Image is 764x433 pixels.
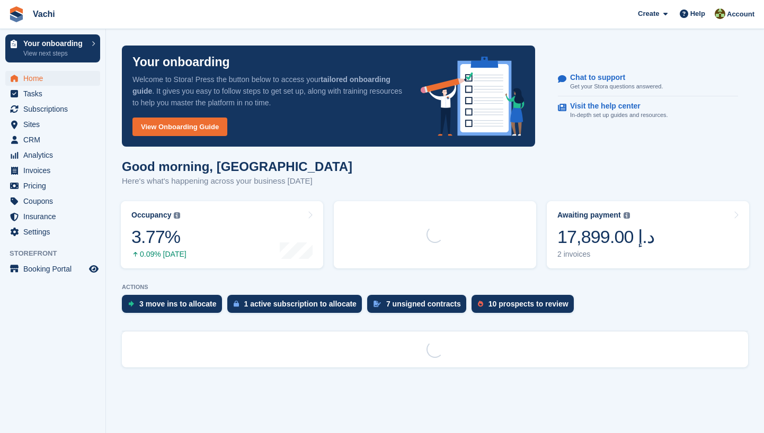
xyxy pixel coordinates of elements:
span: Coupons [23,194,87,209]
a: menu [5,194,100,209]
a: 7 unsigned contracts [367,295,472,318]
a: Occupancy 3.77% 0.09% [DATE] [121,201,323,268]
p: Here's what's happening across your business [DATE] [122,175,352,187]
div: 17,899.00 د.إ [557,226,654,248]
img: icon-info-grey-7440780725fd019a000dd9b08b2336e03edf1995a4989e88bcd33f0948082b44.svg [624,212,630,219]
a: Visit the help center In-depth set up guides and resources. [558,96,738,125]
div: 1 active subscription to allocate [244,300,357,308]
img: Anete Gre [715,8,725,19]
a: menu [5,148,100,163]
span: Analytics [23,148,87,163]
div: Awaiting payment [557,211,621,220]
span: Subscriptions [23,102,87,116]
p: View next steps [23,49,86,58]
a: Preview store [87,263,100,275]
div: 10 prospects to review [488,300,568,308]
a: menu [5,224,100,239]
a: menu [5,86,100,101]
span: Account [727,9,754,20]
a: menu [5,117,100,132]
div: 3 move ins to allocate [139,300,217,308]
span: Insurance [23,209,87,224]
span: CRM [23,132,87,147]
a: Chat to support Get your Stora questions answered. [558,68,738,97]
p: ACTIONS [122,284,748,291]
span: Storefront [10,248,105,259]
img: stora-icon-8386f47178a22dfd0bd8f6a31ec36ba5ce8667c1dd55bd0f319d3a0aa187defe.svg [8,6,24,22]
a: menu [5,178,100,193]
p: Your onboarding [132,56,230,68]
span: Sites [23,117,87,132]
p: Your onboarding [23,40,86,47]
div: 7 unsigned contracts [386,300,461,308]
div: Occupancy [131,211,171,220]
p: Get your Stora questions answered. [570,82,663,91]
span: Create [638,8,659,19]
img: active_subscription_to_allocate_icon-d502201f5373d7db506a760aba3b589e785aa758c864c3986d89f69b8ff3... [234,300,239,307]
a: menu [5,261,100,276]
span: Tasks [23,86,87,101]
a: menu [5,71,100,86]
a: 1 active subscription to allocate [227,295,367,318]
div: 3.77% [131,226,186,248]
p: Chat to support [570,73,654,82]
a: menu [5,102,100,116]
a: menu [5,163,100,178]
span: Booking Portal [23,261,87,276]
p: In-depth set up guides and resources. [570,111,668,120]
a: menu [5,209,100,224]
a: menu [5,132,100,147]
span: Settings [23,224,87,239]
h1: Good morning, [GEOGRAPHIC_DATA] [122,159,352,174]
a: Awaiting payment 17,899.00 د.إ 2 invoices [547,201,749,268]
div: 0.09% [DATE] [131,250,186,259]
span: Home [23,71,87,86]
div: 2 invoices [557,250,654,259]
img: onboarding-info-6c161a55d2c0e0a8cae90662b2fe09162a5109e8cc188191df67fb4f79e88e88.svg [421,57,525,136]
img: prospect-51fa495bee0391a8d652442698ab0144808aea92771e9ea1ae160a38d050c398.svg [478,301,483,307]
p: Welcome to Stora! Press the button below to access your . It gives you easy to follow steps to ge... [132,74,404,109]
a: 3 move ins to allocate [122,295,227,318]
a: Your onboarding View next steps [5,34,100,62]
span: Invoices [23,163,87,178]
a: View Onboarding Guide [132,118,227,136]
img: contract_signature_icon-13c848040528278c33f63329250d36e43548de30e8caae1d1a13099fd9432cc5.svg [374,301,381,307]
span: Help [690,8,705,19]
a: Vachi [29,5,59,23]
p: Visit the help center [570,102,660,111]
span: Pricing [23,178,87,193]
img: move_ins_to_allocate_icon-fdf77a2bb77ea45bf5b3d319d69a93e2d87916cf1d5bf7949dd705db3b84f3ca.svg [128,301,134,307]
img: icon-info-grey-7440780725fd019a000dd9b08b2336e03edf1995a4989e88bcd33f0948082b44.svg [174,212,180,219]
a: 10 prospects to review [472,295,579,318]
